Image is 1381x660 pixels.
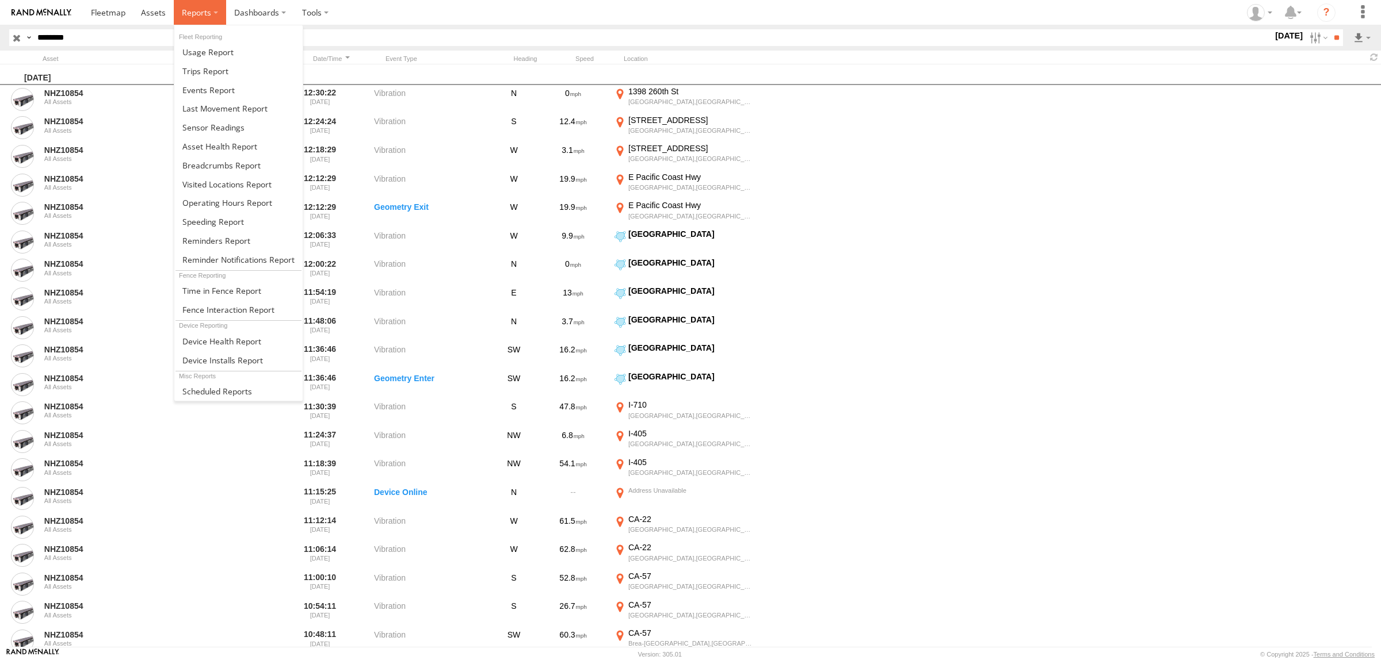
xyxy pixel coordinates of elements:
[174,212,303,231] a: Fleet Speed Report
[628,286,754,296] div: [GEOGRAPHIC_DATA]
[612,258,756,284] label: Click to View Event Location
[1367,52,1381,63] span: Refresh
[539,571,608,597] div: 52.8
[374,628,489,654] label: Vibration
[539,200,608,227] div: 19.9
[539,542,608,569] div: 62.8
[539,286,608,312] div: 13
[1317,3,1336,22] i: ?
[628,200,754,210] div: E Pacific Coast Hwy
[6,649,59,660] a: Visit our Website
[628,126,754,135] div: [GEOGRAPHIC_DATA],[GEOGRAPHIC_DATA]
[174,175,303,194] a: Visited Locations Report
[44,88,156,98] a: NHZ10854
[174,62,303,80] a: Trips Report
[1243,4,1276,21] div: Zulema McIntosch
[494,514,534,540] div: W
[628,514,754,524] div: CA-22
[539,172,608,198] div: 19.9
[374,428,489,455] label: Vibration
[628,554,754,562] div: [GEOGRAPHIC_DATA],[GEOGRAPHIC_DATA]
[298,628,342,654] label: 10:48:11 [DATE]
[174,300,303,319] a: Fence Interaction Report
[539,457,608,484] div: 54.1
[298,485,342,512] label: 11:15:25 [DATE]
[539,314,608,341] div: 3.7
[174,193,303,212] a: Asset Operating Hours Report
[310,55,353,63] div: Click to Sort
[44,583,156,590] div: All Assets
[174,281,303,300] a: Time in Fences Report
[612,115,756,141] label: Click to View Event Location
[494,485,534,512] div: N
[374,485,489,512] label: Device Online
[612,600,756,626] label: Click to View Event Location
[628,98,754,106] div: [GEOGRAPHIC_DATA],[GEOGRAPHIC_DATA]
[44,526,156,533] div: All Assets
[44,516,156,526] a: NHZ10854
[174,382,303,401] a: Scheduled Reports
[612,428,756,455] label: Click to View Event Location
[612,457,756,484] label: Click to View Event Location
[174,137,303,156] a: Asset Health Report
[494,400,534,426] div: S
[628,582,754,590] div: [GEOGRAPHIC_DATA],[GEOGRAPHIC_DATA]
[1352,29,1372,46] label: Export results as...
[44,241,156,248] div: All Assets
[539,258,608,284] div: 0
[628,525,754,534] div: [GEOGRAPHIC_DATA],[GEOGRAPHIC_DATA]
[612,286,756,312] label: Click to View Event Location
[298,457,342,484] label: 11:18:39 [DATE]
[539,400,608,426] div: 47.8
[612,229,756,255] label: Click to View Event Location
[374,172,489,198] label: Vibration
[494,258,534,284] div: N
[298,115,342,141] label: 12:24:24 [DATE]
[374,286,489,312] label: Vibration
[628,440,754,448] div: [GEOGRAPHIC_DATA],[GEOGRAPHIC_DATA]
[494,143,534,170] div: W
[374,457,489,484] label: Vibration
[298,571,342,597] label: 11:00:10 [DATE]
[298,400,342,426] label: 11:30:39 [DATE]
[1260,651,1375,658] div: © Copyright 2025 -
[628,212,754,220] div: [GEOGRAPHIC_DATA],[GEOGRAPHIC_DATA]
[298,258,342,284] label: 12:00:22 [DATE]
[628,457,754,467] div: I-405
[44,412,156,419] div: All Assets
[612,86,756,113] label: Click to View Event Location
[628,628,754,638] div: CA-57
[628,172,754,182] div: E Pacific Coast Hwy
[628,258,754,268] div: [GEOGRAPHIC_DATA]
[44,98,156,105] div: All Assets
[298,428,342,455] label: 11:24:37 [DATE]
[494,457,534,484] div: NW
[539,86,608,113] div: 0
[612,343,756,369] label: Click to View Event Location
[638,651,682,658] div: Version: 305.01
[628,183,754,191] div: [GEOGRAPHIC_DATA],[GEOGRAPHIC_DATA]
[174,118,303,137] a: Sensor Readings
[174,99,303,118] a: Last Movement Report
[628,639,754,647] div: Brea-[GEOGRAPHIC_DATA],[GEOGRAPHIC_DATA]
[612,571,756,597] label: Click to View Event Location
[628,469,754,477] div: [GEOGRAPHIC_DATA],[GEOGRAPHIC_DATA]
[494,229,534,255] div: W
[44,573,156,583] a: NHZ10854
[494,172,534,198] div: W
[44,231,156,241] a: NHZ10854
[44,497,156,504] div: All Assets
[1305,29,1330,46] label: Search Filter Options
[298,200,342,227] label: 12:12:29 [DATE]
[374,229,489,255] label: Vibration
[44,174,156,184] a: NHZ10854
[1273,29,1305,42] label: [DATE]
[539,514,608,540] div: 61.5
[174,351,303,370] a: Device Installs Report
[44,212,156,219] div: All Assets
[628,343,754,353] div: [GEOGRAPHIC_DATA]
[44,184,156,191] div: All Assets
[44,298,156,305] div: All Assets
[44,316,156,327] a: NHZ10854
[628,143,754,154] div: [STREET_ADDRESS]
